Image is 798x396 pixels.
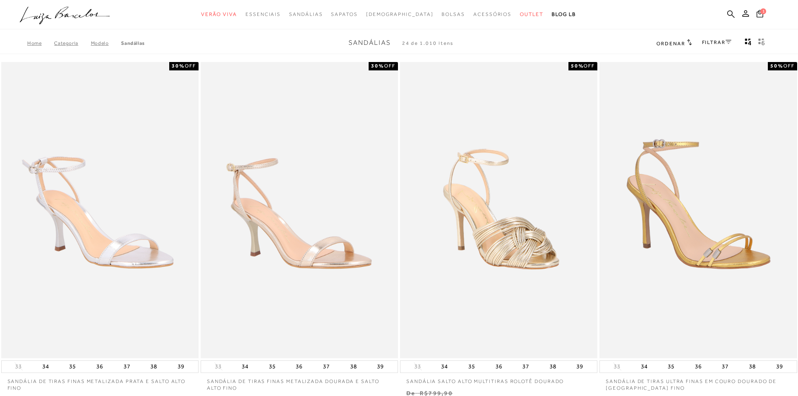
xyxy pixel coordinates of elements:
a: Modelo [91,40,121,46]
a: noSubCategoriesText [331,7,357,22]
a: noSubCategoriesText [473,7,511,22]
button: 39 [374,361,386,373]
span: Outlet [520,11,543,17]
button: 35 [665,361,677,373]
strong: 50% [770,63,783,69]
button: gridText6Desc [756,38,767,49]
span: Ordenar [656,41,685,47]
a: noSubCategoriesText [289,7,323,22]
img: SANDÁLIA DE TIRAS ULTRA FINAS EM COURO DOURADO DE SALTO ALTO FINO [600,63,796,357]
button: 38 [547,361,559,373]
span: Bolsas [442,11,465,17]
span: OFF [584,63,595,69]
button: 34 [638,361,650,373]
a: FILTRAR [702,39,731,45]
button: 34 [439,361,450,373]
button: 37 [719,361,731,373]
a: BLOG LB [552,7,576,22]
button: 36 [94,361,106,373]
button: 33 [611,362,623,370]
button: 34 [239,361,251,373]
button: 39 [175,361,187,373]
a: noSubCategoriesText [201,7,237,22]
button: Mostrar 4 produtos por linha [742,38,754,49]
button: 33 [412,362,424,370]
button: 35 [466,361,478,373]
button: 33 [13,362,24,370]
a: SANDÁLIA DE TIRAS ULTRA FINAS EM COURO DOURADO DE SALTO ALTO FINO SANDÁLIA DE TIRAS ULTRA FINAS E... [600,63,796,357]
span: Sandálias [289,11,323,17]
img: SANDÁLIA DE TIRAS FINAS METALIZADA DOURADA E SALTO ALTO FINO [201,63,397,357]
button: 38 [348,361,359,373]
a: noSubCategoriesText [442,7,465,22]
span: OFF [783,63,795,69]
button: 37 [520,361,532,373]
button: 37 [320,361,332,373]
button: 38 [148,361,160,373]
strong: 30% [371,63,384,69]
a: Home [27,40,54,46]
span: 1 [760,8,766,14]
button: 35 [266,361,278,373]
a: SANDÁLIA DE TIRAS FINAS METALIZADA PRATA E SALTO ALTO FINO SANDÁLIA DE TIRAS FINAS METALIZADA PRA... [2,63,198,357]
span: Acessórios [473,11,511,17]
a: Categoria [54,40,90,46]
a: noSubCategoriesText [520,7,543,22]
a: noSubCategoriesText [366,7,434,22]
button: 38 [746,361,758,373]
span: Essenciais [245,11,281,17]
a: SANDÁLIA SALTO ALTO MULTITIRAS ROLOTÊ DOURADO SANDÁLIA SALTO ALTO MULTITIRAS ROLOTÊ DOURADO [401,63,597,357]
a: SANDÁLIA DE TIRAS FINAS METALIZADA DOURADA E SALTO ALTO FINO [201,373,398,392]
button: 1 [754,9,766,21]
button: 34 [40,361,52,373]
a: Sandálias [121,40,145,46]
button: 36 [692,361,704,373]
a: SANDÁLIA DE TIRAS FINAS METALIZADA DOURADA E SALTO ALTO FINO SANDÁLIA DE TIRAS FINAS METALIZADA D... [201,63,397,357]
button: 35 [67,361,78,373]
a: SANDÁLIA DE TIRAS ULTRA FINAS EM COURO DOURADO DE [GEOGRAPHIC_DATA] FINO [599,373,797,392]
button: 39 [574,361,586,373]
span: [DEMOGRAPHIC_DATA] [366,11,434,17]
button: 36 [493,361,505,373]
span: OFF [384,63,395,69]
span: Sapatos [331,11,357,17]
button: 39 [774,361,785,373]
span: OFF [185,63,196,69]
button: 37 [121,361,133,373]
button: 33 [212,362,224,370]
span: Verão Viva [201,11,237,17]
button: 36 [293,361,305,373]
span: Sandálias [349,39,391,47]
img: SANDÁLIA SALTO ALTO MULTITIRAS ROLOTÊ DOURADO [401,63,597,357]
span: BLOG LB [552,11,576,17]
a: SANDÁLIA DE TIRAS FINAS METALIZADA PRATA E SALTO ALTO FINO [1,373,199,392]
a: SANDÁLIA SALTO ALTO MULTITIRAS ROLOTÊ DOURADO [400,373,597,385]
img: SANDÁLIA DE TIRAS FINAS METALIZADA PRATA E SALTO ALTO FINO [2,63,198,357]
strong: 50% [571,63,584,69]
span: 24 de 1.010 itens [402,40,454,46]
strong: 30% [172,63,185,69]
a: noSubCategoriesText [245,7,281,22]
